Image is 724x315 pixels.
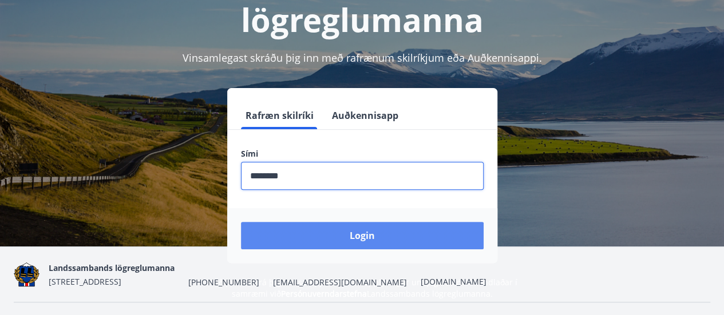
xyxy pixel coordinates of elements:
[241,222,484,249] button: Login
[273,277,407,288] span: [EMAIL_ADDRESS][DOMAIN_NAME]
[241,102,318,129] button: Rafræn skilríki
[421,276,486,287] a: [DOMAIN_NAME]
[183,51,542,65] span: Vinsamlegast skráðu þig inn með rafrænum skilríkjum eða Auðkennisappi.
[281,288,367,299] a: Persónuverndarstefna
[241,148,484,160] label: Sími
[188,277,259,288] span: [PHONE_NUMBER]
[14,262,39,287] img: 1cqKbADZNYZ4wXUG0EC2JmCwhQh0Y6EN22Kw4FTY.png
[49,262,175,273] span: Landssambands lögreglumanna
[49,276,121,287] span: [STREET_ADDRESS]
[327,102,403,129] button: Auðkennisapp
